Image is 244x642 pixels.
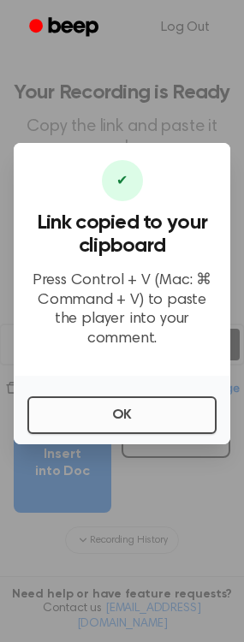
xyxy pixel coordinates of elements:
a: Log Out [144,7,227,48]
div: ✔ [102,160,143,201]
a: Beep [17,11,114,45]
h3: Link copied to your clipboard [27,211,217,258]
p: Press Control + V (Mac: ⌘ Command + V) to paste the player into your comment. [27,271,217,348]
button: OK [27,396,217,434]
